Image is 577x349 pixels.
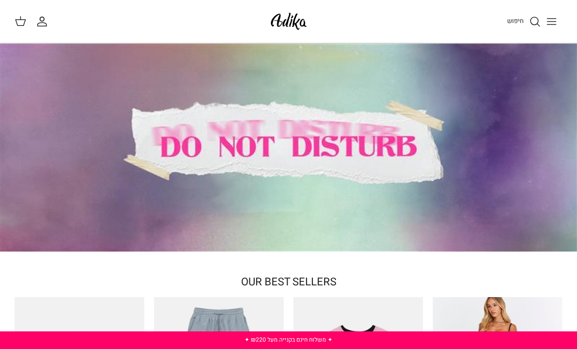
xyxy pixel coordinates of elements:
[507,16,524,25] span: חיפוש
[541,11,562,32] button: Toggle menu
[244,335,333,344] a: ✦ משלוח חינם בקנייה מעל ₪220 ✦
[241,274,336,290] a: OUR BEST SELLERS
[507,16,541,27] a: חיפוש
[36,16,52,27] a: החשבון שלי
[268,10,310,33] img: Adika IL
